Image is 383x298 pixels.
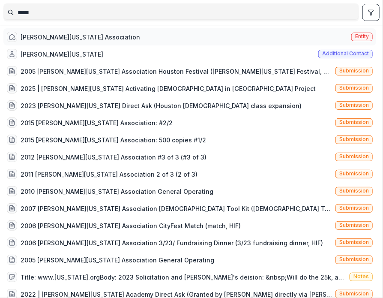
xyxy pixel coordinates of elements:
[21,204,332,213] div: 2007 [PERSON_NAME][US_STATE] Association [DEMOGRAPHIC_DATA] Tool Kit ([DEMOGRAPHIC_DATA] Tool Kit...
[339,136,369,142] span: Submission
[21,187,213,196] div: 2010 [PERSON_NAME][US_STATE] Association General Operating
[339,239,369,245] span: Submission
[339,154,369,160] span: Submission
[362,4,380,21] button: toggle filters
[339,85,369,91] span: Submission
[21,221,241,230] div: 2006 [PERSON_NAME][US_STATE] Association CityFest Match (match, HIF)
[21,33,140,42] div: [PERSON_NAME][US_STATE] Association
[21,170,197,179] div: 2011 [PERSON_NAME][US_STATE] Association 2 of 3 (2 of 3)
[21,84,316,93] div: 2025 | [PERSON_NAME][US_STATE] Activating [DEMOGRAPHIC_DATA] in [GEOGRAPHIC_DATA] Project
[339,205,369,211] span: Submission
[339,102,369,108] span: Submission
[339,68,369,74] span: Submission
[339,119,369,125] span: Submission
[339,256,369,262] span: Submission
[21,153,206,162] div: 2012 [PERSON_NAME][US_STATE] Association #3 of 3 (#3 of 3)
[322,51,369,57] span: Additional contact
[355,33,369,39] span: Entity
[339,222,369,228] span: Submission
[21,135,206,144] div: 2015 [PERSON_NAME][US_STATE] Association: 500 copies #1/2
[353,274,369,280] span: Notes
[21,67,332,76] div: 2005 [PERSON_NAME][US_STATE] Association Houston Festival ([PERSON_NAME][US_STATE] Festival, HIF)
[21,273,346,282] div: Title: www.[US_STATE].orgBody: 2023 Solicitation and [PERSON_NAME]'s deision: &nbsp;Will do the 2...
[339,188,369,194] span: Submission
[21,101,302,110] div: 2023 [PERSON_NAME][US_STATE] Direct Ask (Houston [DEMOGRAPHIC_DATA] class expansion)
[339,291,369,297] span: Submission
[339,171,369,177] span: Submission
[21,50,103,59] div: [PERSON_NAME][US_STATE]
[21,238,323,247] div: 2006 [PERSON_NAME][US_STATE] Association 3/23/ Fundraising Dinner (3/23 fundraising dinner, HIF)
[21,256,214,265] div: 2005 [PERSON_NAME][US_STATE] Association General Operating
[21,118,173,127] div: 2015 [PERSON_NAME][US_STATE] Association: #2/2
